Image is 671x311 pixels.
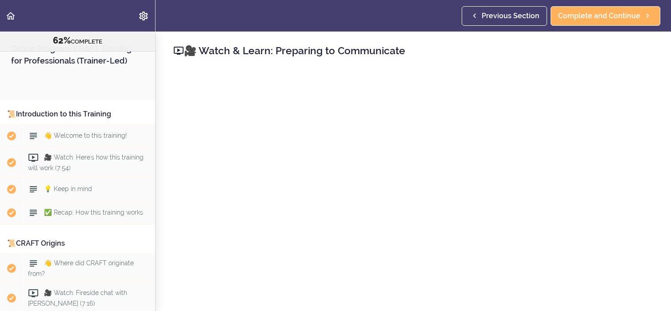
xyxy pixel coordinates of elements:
a: Complete and Continue [551,6,660,26]
div: COMPLETE [11,35,144,47]
span: 62% [53,35,71,46]
span: 🎥 Watch: Fireside chat with [PERSON_NAME] (7:16) [28,289,127,307]
span: Complete and Continue [558,11,640,21]
a: Previous Section [462,6,547,26]
svg: Settings Menu [138,11,149,21]
span: Previous Section [482,11,539,21]
span: 👋 Where did CRAFT originate from? [28,259,134,277]
h2: 🎥 Watch & Learn: Preparing to Communicate [173,43,653,58]
span: 👋 Welcome to this training! [44,132,127,139]
span: 💡 Keep in mind [44,185,92,192]
span: 🎥 Watch: Here's how this training will work (7:54) [28,154,144,171]
svg: Back to course curriculum [5,11,16,21]
span: ✅ Recap: How this training works [44,209,143,216]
